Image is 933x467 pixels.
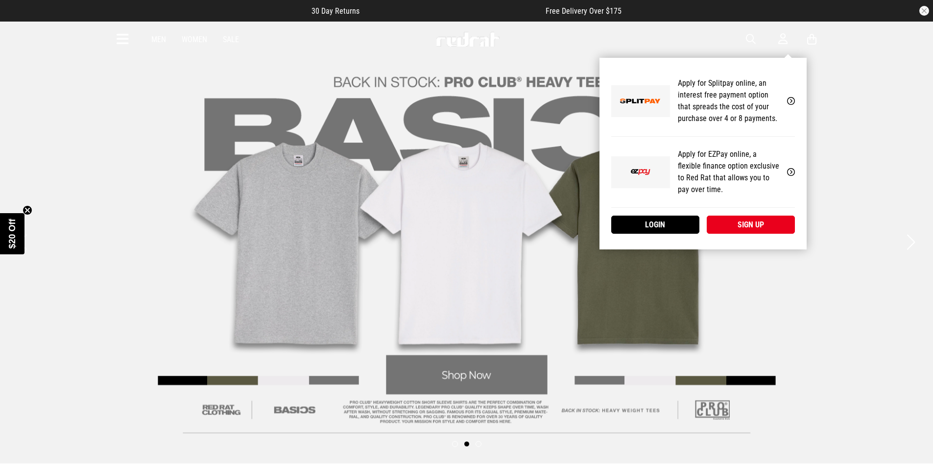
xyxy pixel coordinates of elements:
[311,6,359,16] span: 30 Day Returns
[678,148,779,196] p: Apply for EZPay online, a flexible finance option exclusive to Red Rat that allows you to pay ove...
[546,6,622,16] span: Free Delivery Over $175
[379,6,526,16] iframe: Customer reviews powered by Trustpilot
[611,137,795,208] a: Apply for EZPay online, a flexible finance option exclusive to Red Rat that allows you to pay ove...
[678,77,779,124] p: Apply for Splitpay online, an interest free payment option that spreads the cost of your purchase...
[435,32,500,47] img: Redrat logo
[8,4,37,33] button: Open LiveChat chat widget
[904,231,917,253] button: Next slide
[23,205,32,215] button: Close teaser
[151,35,166,44] a: Men
[223,35,239,44] a: Sale
[707,216,795,234] a: Sign up
[7,219,17,248] span: $20 Off
[611,216,699,234] a: Login
[182,35,207,44] a: Women
[611,66,795,137] a: Apply for Splitpay online, an interest free payment option that spreads the cost of your purchase...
